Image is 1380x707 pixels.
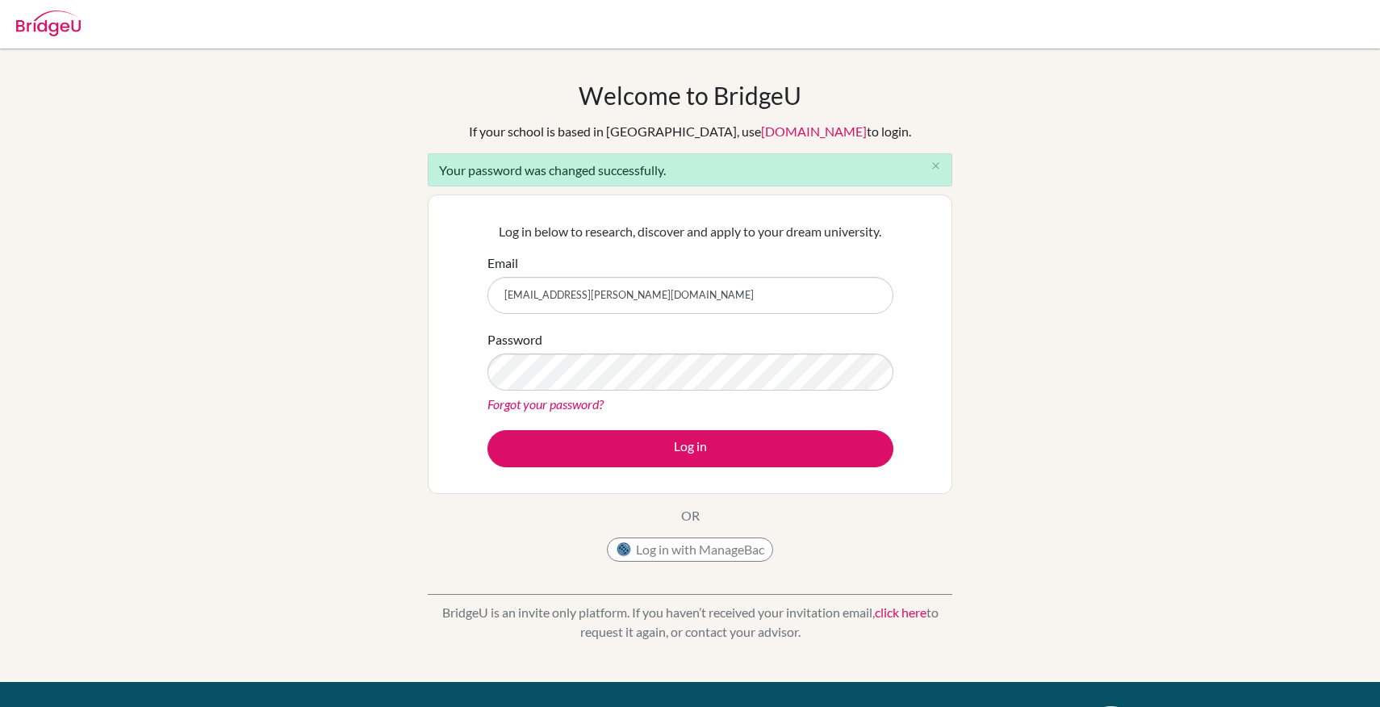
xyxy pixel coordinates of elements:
p: Log in below to research, discover and apply to your dream university. [487,222,893,241]
button: Log in with ManageBac [607,538,773,562]
i: close [930,160,942,172]
a: Forgot your password? [487,396,604,412]
button: Log in [487,430,893,467]
img: Bridge-U [16,10,81,36]
a: [DOMAIN_NAME] [761,123,867,139]
h1: Welcome to BridgeU [579,81,801,110]
button: Close [919,154,951,178]
label: Password [487,330,542,349]
a: click here [875,605,926,620]
p: OR [681,506,700,525]
div: If your school is based in [GEOGRAPHIC_DATA], use to login. [469,122,911,141]
label: Email [487,253,518,273]
p: BridgeU is an invite only platform. If you haven’t received your invitation email, to request it ... [428,603,952,642]
div: Your password was changed successfully. [428,153,952,186]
